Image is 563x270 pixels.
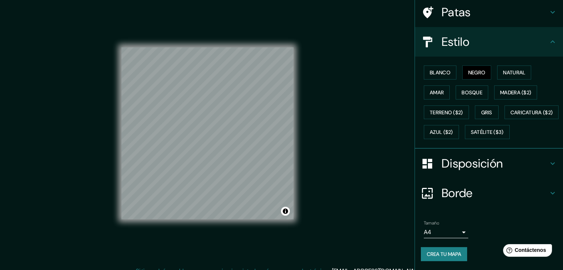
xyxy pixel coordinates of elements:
button: Bosque [456,85,488,99]
font: Terreno ($2) [430,109,463,116]
button: Natural [497,65,531,80]
button: Blanco [424,65,456,80]
button: Amar [424,85,450,99]
button: Gris [475,105,499,119]
button: Negro [462,65,492,80]
font: Madera ($2) [500,89,531,96]
button: Terreno ($2) [424,105,469,119]
font: Negro [468,69,486,76]
canvas: Mapa [121,47,294,219]
font: Estilo [442,34,469,50]
div: Disposición [415,149,563,178]
font: Natural [503,69,525,76]
font: Crea tu mapa [427,251,461,257]
font: Disposición [442,156,503,171]
font: Gris [481,109,492,116]
font: Blanco [430,69,450,76]
div: Estilo [415,27,563,57]
button: Satélite ($3) [465,125,510,139]
font: Amar [430,89,444,96]
button: Activar o desactivar atribución [281,207,290,216]
div: A4 [424,226,468,238]
font: Bosque [462,89,482,96]
button: Crea tu mapa [421,247,467,261]
font: Patas [442,4,471,20]
button: Madera ($2) [494,85,537,99]
font: Caricatura ($2) [510,109,553,116]
font: Satélite ($3) [471,129,504,136]
button: Caricatura ($2) [505,105,559,119]
font: Azul ($2) [430,129,453,136]
div: Borde [415,178,563,208]
button: Azul ($2) [424,125,459,139]
iframe: Lanzador de widgets de ayuda [497,241,555,262]
font: Tamaño [424,220,439,226]
font: Borde [442,185,473,201]
font: A4 [424,228,431,236]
